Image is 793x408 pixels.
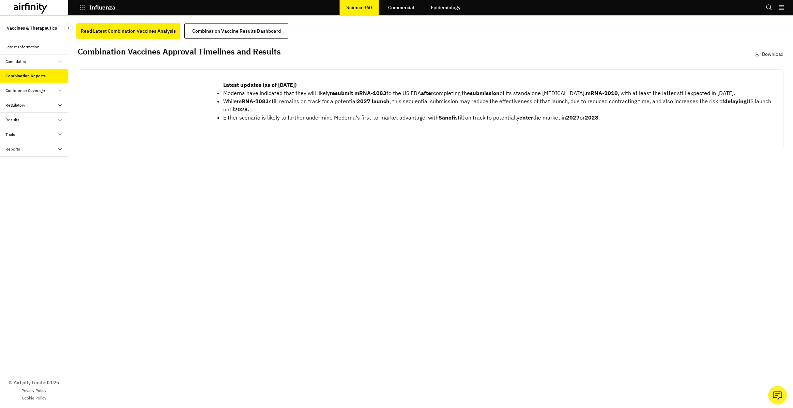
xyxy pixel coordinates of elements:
[766,2,773,13] button: Search
[21,388,46,394] a: Privacy Policy
[7,22,57,34] p: Vaccines & Therapeutics
[5,131,15,138] div: Trials
[192,26,281,36] div: Combination Vaccine Results Dashboard
[5,59,26,65] div: Candidates
[223,97,772,113] li: While still remains on track for a potential , this sequential submission may reduce the effectiv...
[22,395,46,401] a: Cookie Policy
[223,81,296,88] strong: Latest updates (as of [DATE])
[83,135,210,143] p: Click on the image to open the report
[357,98,390,105] strong: 2027 launch
[354,90,386,96] strong: mRNA-1083
[5,117,19,123] div: Results
[5,73,46,79] div: Combination Reports
[89,4,116,11] p: Influenza
[223,89,772,97] li: Moderna have indicated that they will likely to the US FDA completing the of its standalone [MEDI...
[223,113,772,122] li: Either scenario is likely to further undermine Moderna's first-to-market advantage, with still on...
[78,47,281,57] h2: Combination Vaccines Approval Timelines and Results
[237,98,269,105] strong: mRNA-1083
[5,88,45,94] div: Conference Coverage
[566,114,580,121] strong: 2027
[724,98,747,105] strong: delaying
[346,5,372,10] p: Science360
[64,23,73,32] button: Close Sidebar
[519,114,533,121] strong: enter
[421,90,433,96] strong: after
[470,90,500,96] strong: submission
[5,102,25,108] div: Regulatory
[9,379,59,386] p: © Airfinity Limited 2025
[5,146,20,152] div: Reports
[81,26,176,36] div: Read Latest Combination Vaccines Analysis
[585,114,598,121] strong: 2028
[330,90,353,96] strong: resubmit
[79,2,116,13] button: Influenza
[5,44,40,50] div: Latest Information
[234,106,249,113] strong: 2028.
[768,386,787,405] button: Ask our analysts
[762,51,783,58] p: Download
[439,114,455,121] strong: Sanofi
[586,90,618,96] strong: mRNA-1010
